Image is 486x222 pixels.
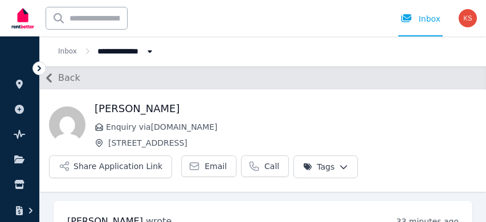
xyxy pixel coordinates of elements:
[95,101,477,117] h1: [PERSON_NAME]
[49,106,85,143] img: Arman Balwit
[108,137,477,149] span: [STREET_ADDRESS]
[293,155,358,178] button: Tags
[9,4,36,32] img: RentBetter
[205,161,227,172] span: Email
[303,161,334,172] span: Tags
[264,161,279,172] span: Call
[106,121,477,133] span: Enquiry via [DOMAIN_NAME]
[459,9,477,27] img: Karen Seib
[447,183,475,211] iframe: Intercom live chat
[241,155,289,177] a: Call
[401,13,440,24] div: Inbox
[181,155,236,177] a: Email
[49,155,172,178] button: Share Application Link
